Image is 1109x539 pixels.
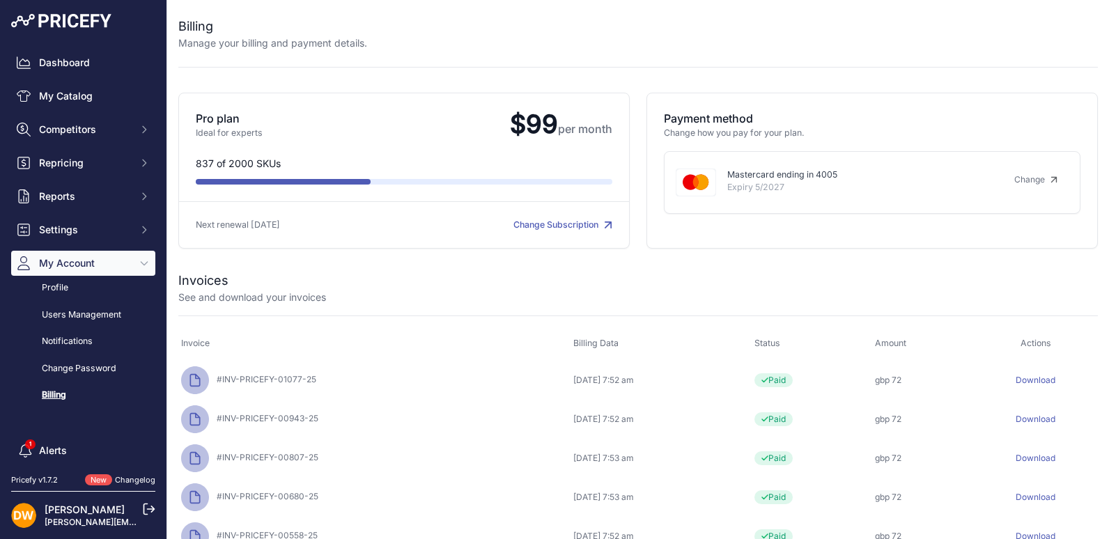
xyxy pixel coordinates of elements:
button: Competitors [11,117,155,142]
div: [DATE] 7:52 am [573,414,750,425]
span: Billing Data [573,338,619,348]
a: Download [1016,453,1055,463]
a: Notifications [11,329,155,354]
div: Pricefy v1.7.2 [11,474,58,486]
div: [DATE] 7:52 am [573,375,750,386]
a: Users Management [11,303,155,327]
p: Mastercard ending in 4005 [727,169,992,182]
a: Billing [11,383,155,407]
span: Paid [754,451,793,465]
span: Competitors [39,123,130,136]
nav: Sidebar [11,50,155,516]
div: [DATE] 7:53 am [573,492,750,503]
p: Pro plan [196,110,499,127]
a: My Catalog [11,84,155,109]
span: Settings [39,223,130,237]
div: gbp 72 [875,375,970,386]
p: Payment method [664,110,1080,127]
a: Change Subscription [513,219,612,230]
span: Actions [1021,338,1051,348]
div: gbp 72 [875,492,970,503]
span: #INV-PRICEFY-01077-25 [211,374,316,384]
span: $99 [499,109,612,139]
span: My Account [39,256,130,270]
span: #INV-PRICEFY-00680-25 [211,491,318,501]
p: 837 of 2000 SKUs [196,157,612,171]
span: New [85,474,112,486]
span: per month [558,122,612,136]
span: Paid [754,373,793,387]
div: gbp 72 [875,453,970,464]
div: [DATE] 7:53 am [573,453,750,464]
div: gbp 72 [875,414,970,425]
p: Next renewal [DATE] [196,219,404,232]
p: Ideal for experts [196,127,499,140]
a: Change [1003,169,1069,191]
span: #INV-PRICEFY-00943-25 [211,413,318,423]
a: Changelog [115,475,155,485]
a: [PERSON_NAME] [45,503,125,515]
a: Profile [11,276,155,300]
span: Invoice [181,338,210,348]
p: See and download your invoices [178,290,326,304]
h2: Invoices [178,271,228,290]
span: #INV-PRICEFY-00807-25 [211,452,318,462]
button: Reports [11,184,155,209]
a: [PERSON_NAME][EMAIL_ADDRESS][DOMAIN_NAME] [45,517,259,527]
p: Manage your billing and payment details. [178,36,367,50]
span: Paid [754,412,793,426]
span: Reports [39,189,130,203]
a: Change Password [11,357,155,381]
a: Download [1016,492,1055,502]
a: Alerts [11,438,155,463]
button: My Account [11,251,155,276]
span: Amount [875,338,906,348]
h2: Billing [178,17,367,36]
span: Paid [754,490,793,504]
img: Pricefy Logo [11,14,111,28]
button: Settings [11,217,155,242]
span: Status [754,338,780,348]
a: Dashboard [11,50,155,75]
button: Repricing [11,150,155,175]
a: Download [1016,414,1055,424]
span: Repricing [39,156,130,170]
p: Change how you pay for your plan. [664,127,1080,140]
a: Download [1016,375,1055,385]
p: Expiry 5/2027 [727,181,992,194]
